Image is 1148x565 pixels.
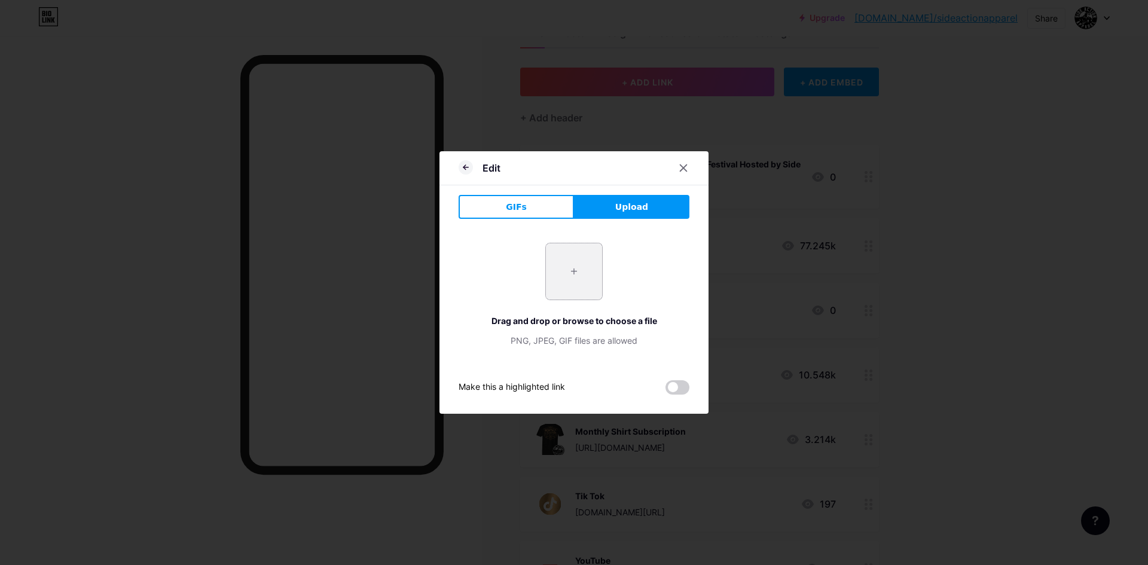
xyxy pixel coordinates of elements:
[459,195,574,219] button: GIFs
[574,195,689,219] button: Upload
[459,314,689,327] div: Drag and drop or browse to choose a file
[459,334,689,347] div: PNG, JPEG, GIF files are allowed
[615,201,648,213] span: Upload
[506,201,527,213] span: GIFs
[483,161,500,175] div: Edit
[459,380,565,395] div: Make this a highlighted link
